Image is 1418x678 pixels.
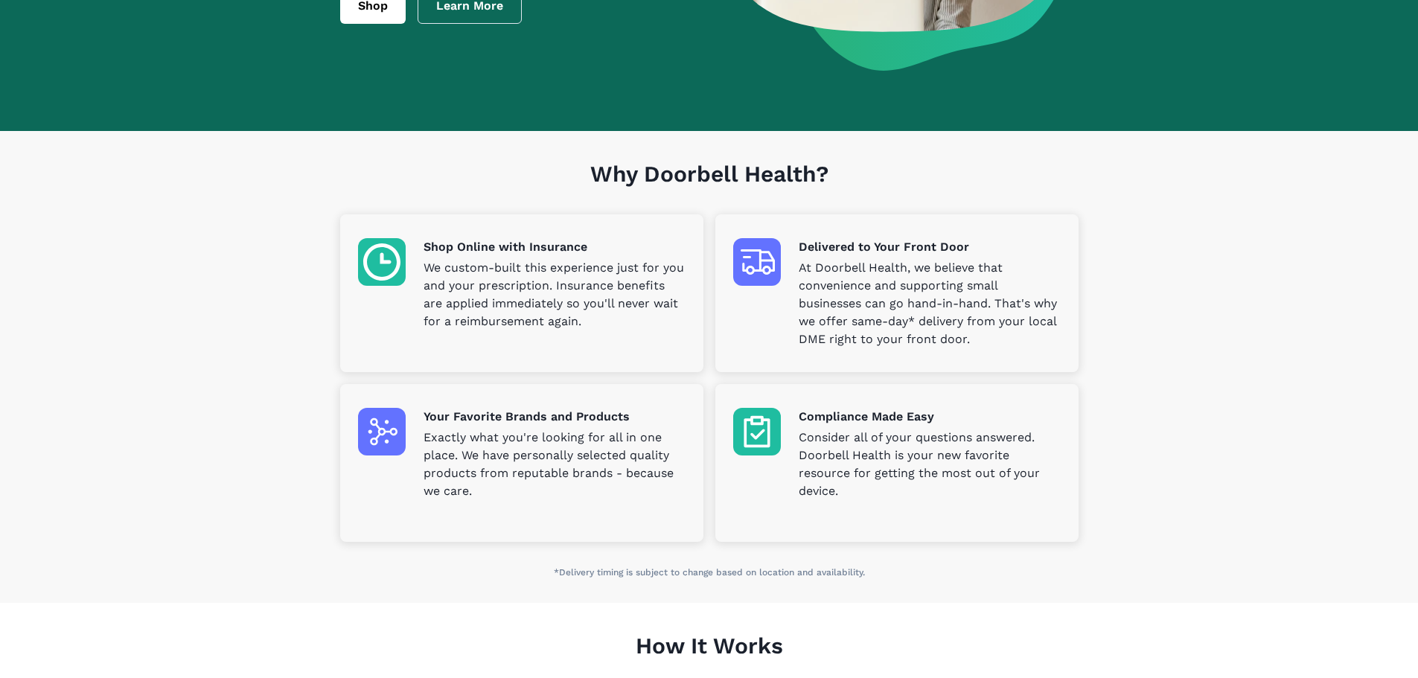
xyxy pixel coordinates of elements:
p: Exactly what you're looking for all in one place. We have personally selected quality products fr... [424,429,686,500]
p: Shop Online with Insurance [424,238,686,256]
p: Your Favorite Brands and Products [424,408,686,426]
img: Delivered to Your Front Door icon [733,238,781,286]
p: *Delivery timing is subject to change based on location and availability. [340,566,1079,579]
p: At Doorbell Health, we believe that convenience and supporting small businesses can go hand-in-ha... [799,259,1061,348]
p: Compliance Made Easy [799,408,1061,426]
img: Shop Online with Insurance icon [358,238,406,286]
h1: Why Doorbell Health? [340,161,1079,214]
p: Delivered to Your Front Door [799,238,1061,256]
p: Consider all of your questions answered. Doorbell Health is your new favorite resource for gettin... [799,429,1061,500]
img: Your Favorite Brands and Products icon [358,408,406,455]
img: Compliance Made Easy icon [733,408,781,455]
p: We custom-built this experience just for you and your prescription. Insurance benefits are applie... [424,259,686,330]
